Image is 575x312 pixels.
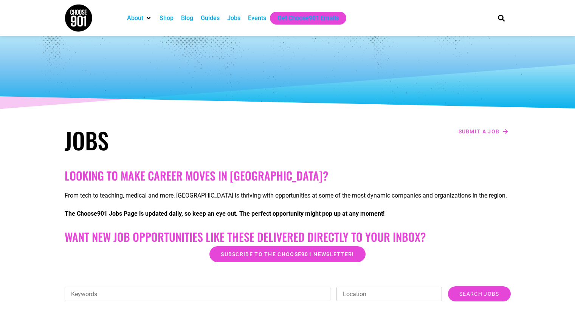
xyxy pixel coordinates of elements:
nav: Main nav [123,12,485,25]
a: Get Choose901 Emails [277,14,339,23]
h1: Jobs [65,127,284,154]
a: Jobs [227,14,240,23]
input: Location [336,287,442,301]
div: Search [495,12,507,24]
a: Blog [181,14,193,23]
span: Submit a job [459,129,500,134]
span: Subscribe to the Choose901 newsletter! [221,252,354,257]
input: Keywords [65,287,331,301]
a: Shop [160,14,174,23]
input: Search Jobs [448,286,510,301]
div: About [123,12,156,25]
a: Guides [201,14,220,23]
a: Subscribe to the Choose901 newsletter! [209,246,365,262]
a: Submit a job [456,127,511,136]
a: About [127,14,143,23]
strong: The Choose901 Jobs Page is updated daily, so keep an eye out. The perfect opportunity might pop u... [65,210,384,217]
p: From tech to teaching, medical and more, [GEOGRAPHIC_DATA] is thriving with opportunities at some... [65,191,511,200]
h2: Looking to make career moves in [GEOGRAPHIC_DATA]? [65,169,511,182]
a: Events [248,14,266,23]
h2: Want New Job Opportunities like these Delivered Directly to your Inbox? [65,230,511,244]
